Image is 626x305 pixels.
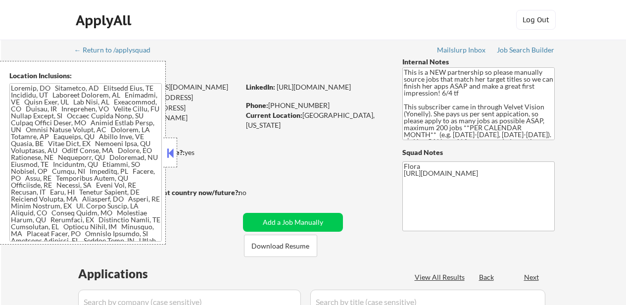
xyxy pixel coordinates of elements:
[479,272,495,282] div: Back
[246,83,275,91] strong: LinkedIn:
[415,272,468,282] div: View All Results
[524,272,540,282] div: Next
[74,46,160,56] a: ← Return to /applysquad
[516,10,556,30] button: Log Out
[437,46,486,56] a: Mailslurp Inbox
[497,46,555,56] a: Job Search Builder
[74,47,160,53] div: ← Return to /applysquad
[9,71,162,81] div: Location Inclusions:
[497,47,555,53] div: Job Search Builder
[246,101,386,110] div: [PHONE_NUMBER]
[243,213,343,232] button: Add a Job Manually
[246,101,268,109] strong: Phone:
[402,57,555,67] div: Internal Notes
[246,110,386,130] div: [GEOGRAPHIC_DATA], [US_STATE]
[76,12,134,29] div: ApplyAll
[246,111,302,119] strong: Current Location:
[402,148,555,157] div: Squad Notes
[239,188,267,198] div: no
[244,235,317,257] button: Download Resume
[277,83,351,91] a: [URL][DOMAIN_NAME]
[78,268,176,280] div: Applications
[437,47,486,53] div: Mailslurp Inbox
